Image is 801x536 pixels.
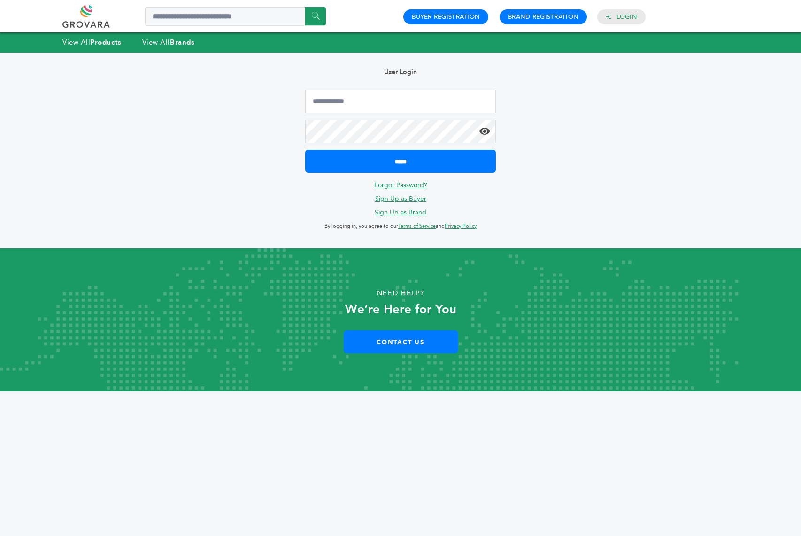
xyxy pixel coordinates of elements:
strong: We’re Here for You [345,301,456,318]
strong: Products [90,38,121,47]
a: Buyer Registration [412,13,480,21]
a: Login [616,13,637,21]
b: User Login [384,68,417,77]
strong: Brands [170,38,194,47]
a: Forgot Password? [374,181,427,190]
a: Terms of Service [398,222,436,230]
a: Privacy Policy [445,222,477,230]
a: Sign Up as Buyer [375,194,426,203]
p: Need Help? [40,286,761,300]
input: Email Address [305,90,496,113]
a: Sign Up as Brand [375,208,426,217]
input: Password [305,120,496,143]
a: View AllBrands [142,38,195,47]
p: By logging in, you agree to our and [305,221,496,232]
a: View AllProducts [62,38,122,47]
input: Search a product or brand... [145,7,326,26]
a: Brand Registration [508,13,578,21]
a: Contact Us [344,330,458,353]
